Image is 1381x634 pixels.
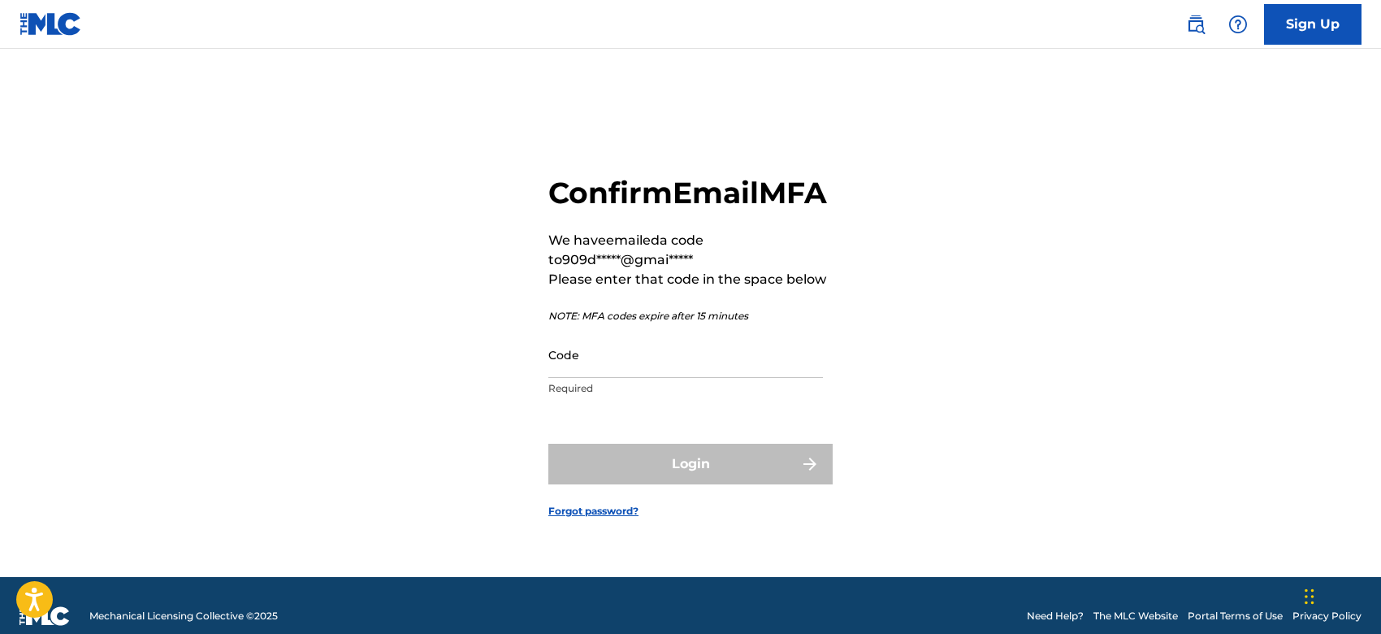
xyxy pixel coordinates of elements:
[1264,4,1362,45] a: Sign Up
[1093,609,1178,623] a: The MLC Website
[548,270,833,289] p: Please enter that code in the space below
[548,381,823,396] p: Required
[1188,609,1283,623] a: Portal Terms of Use
[19,12,82,36] img: MLC Logo
[1027,609,1084,623] a: Need Help?
[1228,15,1248,34] img: help
[1292,609,1362,623] a: Privacy Policy
[1186,15,1206,34] img: search
[548,175,833,211] h2: Confirm Email MFA
[1305,572,1314,621] div: Drag
[1180,8,1212,41] a: Public Search
[89,609,278,623] span: Mechanical Licensing Collective © 2025
[19,606,70,626] img: logo
[548,309,833,324] p: NOTE: MFA codes expire after 15 minutes
[1222,8,1254,41] div: Help
[548,504,639,519] a: Forgot password?
[1300,556,1381,634] iframe: Chat Widget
